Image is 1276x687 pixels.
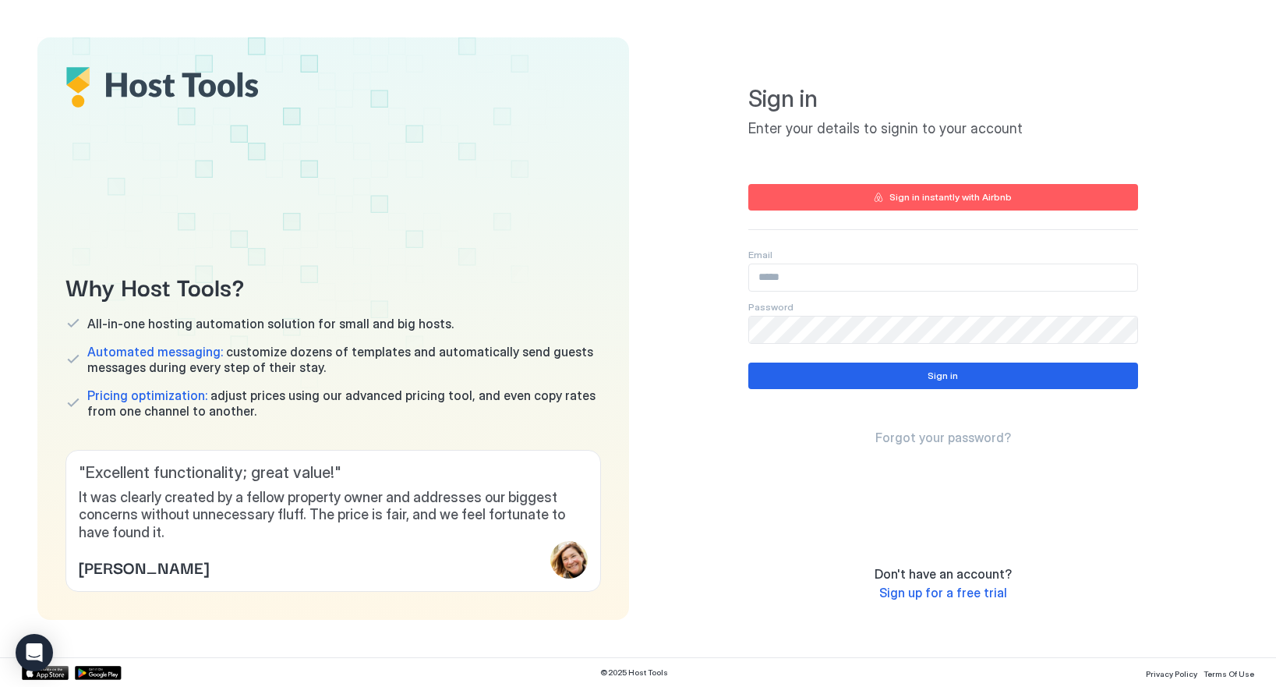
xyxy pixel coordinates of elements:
span: adjust prices using our advanced pricing tool, and even copy rates from one channel to another. [87,388,601,419]
a: Sign up for a free trial [879,585,1007,601]
span: Password [748,301,794,313]
span: Sign up for a free trial [879,585,1007,600]
div: profile [550,541,588,579]
div: Sign in instantly with Airbnb [889,190,1012,204]
input: Input Field [749,317,1137,343]
span: Privacy Policy [1146,669,1197,678]
span: It was clearly created by a fellow property owner and addresses our biggest concerns without unne... [79,489,588,542]
button: Sign in [748,363,1138,389]
span: Automated messaging: [87,344,223,359]
a: Terms Of Use [1204,664,1254,681]
span: " Excellent functionality; great value! " [79,463,588,483]
span: Don't have an account? [875,566,1012,582]
span: [PERSON_NAME] [79,555,209,579]
span: Terms Of Use [1204,669,1254,678]
span: © 2025 Host Tools [600,668,668,678]
span: All-in-one hosting automation solution for small and big hosts. [87,316,454,331]
a: App Store [22,666,69,680]
div: Sign in [928,369,958,383]
button: Sign in instantly with Airbnb [748,184,1138,211]
a: Google Play Store [75,666,122,680]
a: Forgot your password? [875,430,1011,446]
div: Open Intercom Messenger [16,634,53,671]
input: Input Field [749,264,1137,291]
span: Sign in [748,84,1138,114]
span: Pricing optimization: [87,388,207,403]
span: customize dozens of templates and automatically send guests messages during every step of their s... [87,344,601,375]
span: Email [748,249,772,260]
a: Privacy Policy [1146,664,1197,681]
span: Why Host Tools? [65,268,601,303]
span: Forgot your password? [875,430,1011,445]
span: Enter your details to signin to your account [748,120,1138,138]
